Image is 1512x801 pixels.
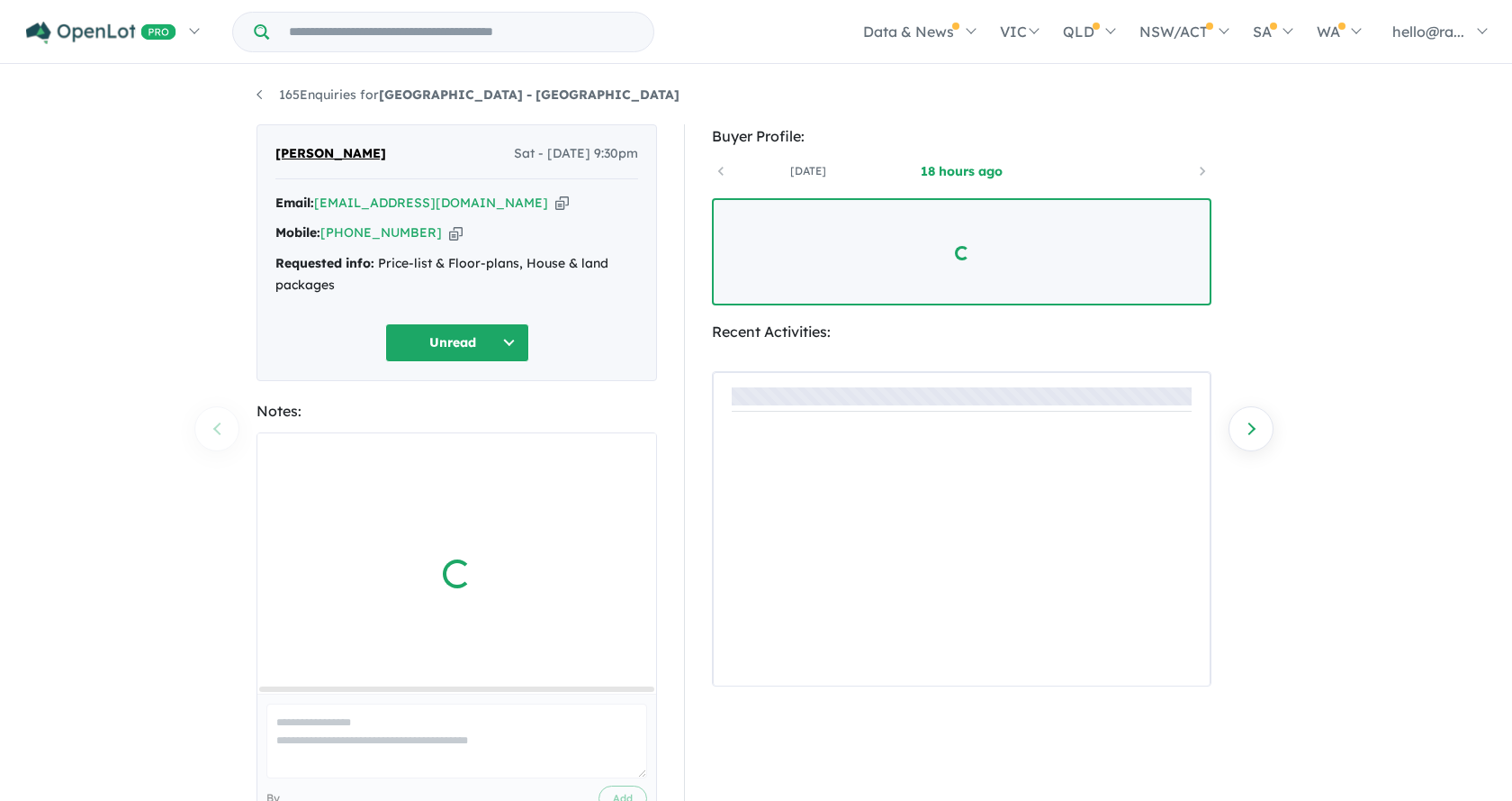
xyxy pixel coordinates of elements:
strong: Mobile: [275,224,320,241]
a: [PHONE_NUMBER] [320,224,442,241]
nav: breadcrumb [256,85,1255,106]
span: [PERSON_NAME] [275,143,386,165]
button: Copy [555,194,569,213]
span: hello@ra... [1392,23,1464,41]
a: 165Enquiries for[GEOGRAPHIC_DATA] - [GEOGRAPHIC_DATA] [256,86,679,103]
button: Copy [449,223,463,242]
a: 18 hours ago [885,162,1038,180]
strong: Email: [275,195,314,211]
a: [DATE] [732,162,885,180]
input: Try estate name, suburb, builder or developer [273,13,650,51]
div: Recent Activities: [712,320,1211,344]
button: Unread [385,323,529,362]
div: Notes: [256,399,657,423]
div: Price-list & Floor-plans, House & land packages [275,253,638,296]
strong: Requested info: [275,255,374,271]
a: [EMAIL_ADDRESS][DOMAIN_NAME] [314,195,548,211]
img: Openlot PRO Logo White [26,22,176,44]
div: Buyer Profile: [712,124,1211,149]
strong: [GEOGRAPHIC_DATA] - [GEOGRAPHIC_DATA] [379,86,679,103]
span: Sat - [DATE] 9:30pm [514,143,638,165]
